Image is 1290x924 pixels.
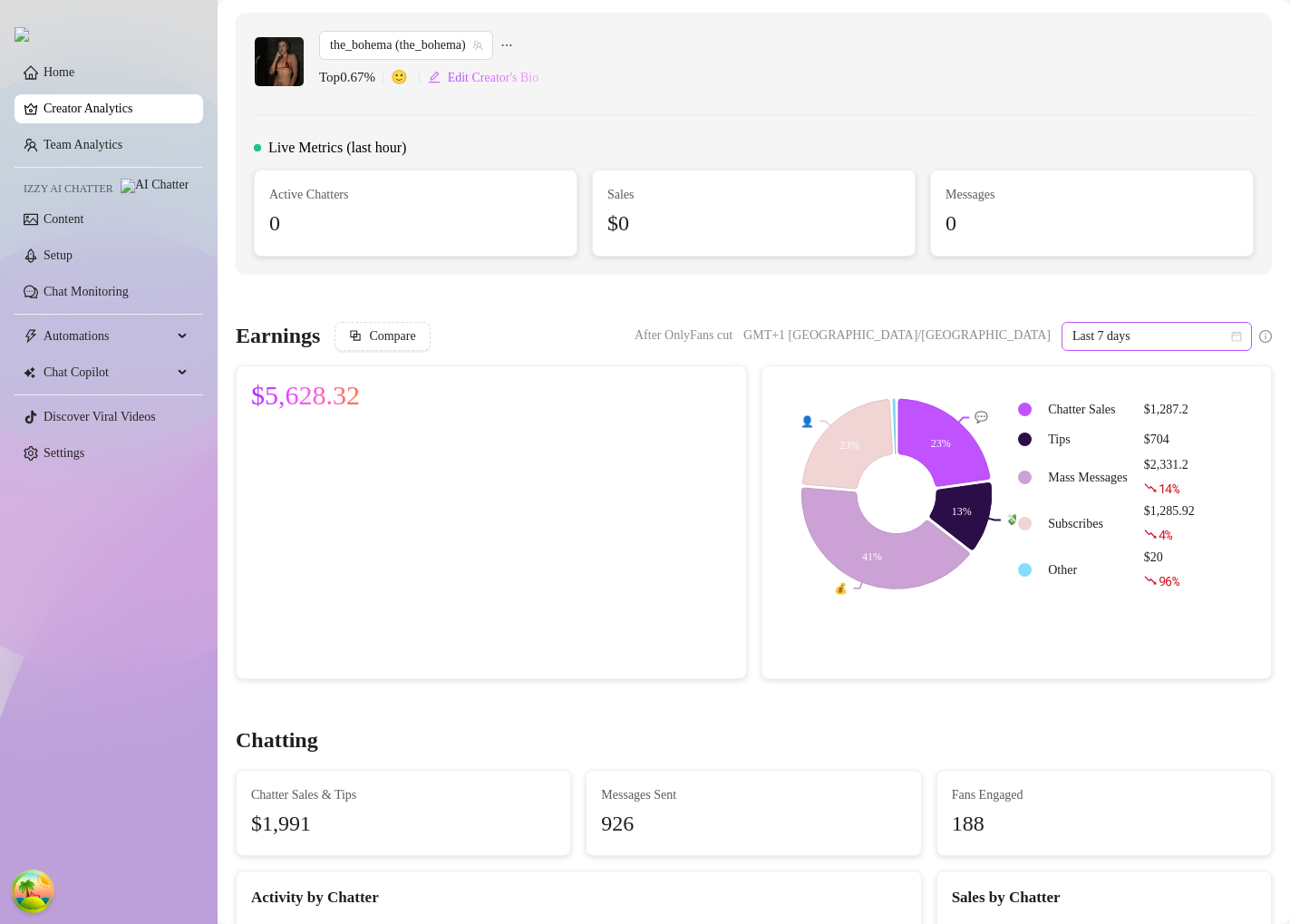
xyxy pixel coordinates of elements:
span: After OnlyFans cut [635,322,732,349]
span: fall [1144,574,1157,587]
span: Last 7 days [1072,323,1241,350]
button: Compare [335,322,430,351]
a: Chat Monitoring [44,285,129,298]
text: 💬 [975,410,988,423]
span: Active Chatters [269,185,562,205]
span: Chat Copilot [44,358,172,387]
text: 💰 [834,581,848,595]
span: Edit Creator's Bio [448,71,539,85]
span: Live Metrics (last hour) [268,137,406,159]
div: $20 [1144,548,1195,592]
span: Messages [946,185,1238,205]
span: team [472,40,483,51]
td: Chatter Sales [1041,395,1135,423]
div: 0 [269,207,562,241]
div: $0 [607,207,900,241]
button: Open Tanstack query devtools [15,873,51,909]
td: Other [1041,548,1135,592]
span: $1,991 [251,807,556,841]
div: 926 [601,807,906,841]
td: Tips [1041,425,1135,453]
img: Chat Copilot [24,366,35,379]
span: Compare [369,329,415,344]
a: Setup [44,248,73,262]
span: fall [1144,481,1157,494]
span: 96 % [1159,572,1179,589]
span: calendar [1231,331,1242,342]
div: $704 [1144,430,1195,450]
span: Automations [44,322,172,351]
text: 💸 [1006,513,1020,527]
div: 188 [952,807,1256,841]
span: Fans Engaged [952,785,1256,805]
div: Sales by Chatter [952,886,1256,910]
a: Creator Analytics [44,94,189,123]
td: Subscribes [1041,501,1135,546]
div: $2,331.2 [1144,455,1195,500]
span: info-circle [1259,330,1272,343]
a: Home [44,65,74,79]
h3: Chatting [236,726,318,755]
h3: Earnings [236,322,320,351]
span: block [349,329,362,342]
span: Top 0.67 % [319,67,391,89]
a: Settings [44,446,84,460]
span: GMT+1 [GEOGRAPHIC_DATA]/[GEOGRAPHIC_DATA] [743,322,1051,349]
span: edit [428,71,441,83]
a: Content [44,212,83,226]
div: $1,287.2 [1144,400,1195,420]
div: Activity by Chatter [251,886,907,910]
span: $5,628.32 [251,381,360,410]
img: AI Chatter [121,179,189,193]
div: $1,285.92 [1144,501,1195,546]
span: 🙂 [391,67,427,89]
a: Team Analytics [44,138,122,151]
span: 4 % [1159,526,1172,543]
td: Mass Messages [1041,455,1135,500]
a: Discover Viral Videos [44,410,156,423]
span: Chatter Sales & Tips [251,785,556,805]
span: ellipsis [500,31,513,60]
span: 14 % [1159,480,1179,497]
text: 👤 [800,413,814,427]
img: logo.svg [15,27,29,42]
span: Sales [607,185,900,205]
button: Edit Creator's Bio [427,63,540,92]
span: the_bohema (the_bohema) [330,32,482,59]
img: the_bohema [255,37,304,86]
span: fall [1144,528,1157,540]
span: Messages Sent [601,785,906,805]
span: Izzy AI Chatter [24,180,113,198]
span: thunderbolt [24,329,38,344]
div: 0 [946,207,1238,241]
